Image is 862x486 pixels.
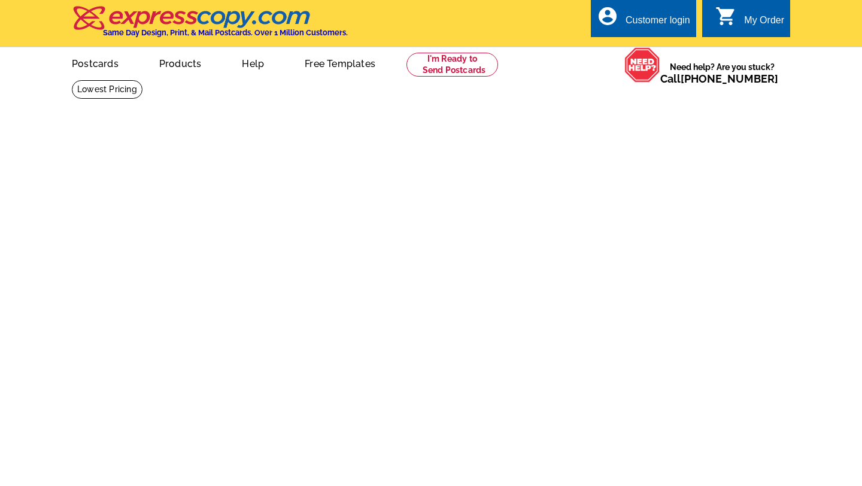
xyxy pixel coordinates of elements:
img: help [624,47,660,83]
span: Need help? Are you stuck? [660,61,784,85]
a: Postcards [53,48,138,77]
i: shopping_cart [715,5,737,27]
a: Help [223,48,283,77]
i: account_circle [597,5,618,27]
a: Free Templates [286,48,394,77]
a: shopping_cart My Order [715,13,784,28]
span: Call [660,72,778,85]
a: Same Day Design, Print, & Mail Postcards. Over 1 Million Customers. [72,14,348,37]
a: [PHONE_NUMBER] [681,72,778,85]
h4: Same Day Design, Print, & Mail Postcards. Over 1 Million Customers. [103,28,348,37]
a: account_circle Customer login [597,13,690,28]
a: Products [140,48,221,77]
div: Customer login [626,15,690,32]
div: My Order [744,15,784,32]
